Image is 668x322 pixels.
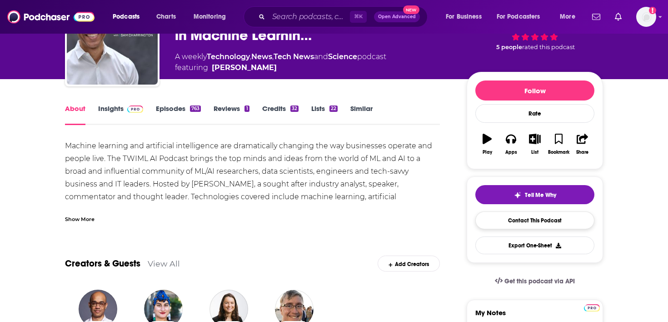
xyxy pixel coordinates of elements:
a: Show notifications dropdown [611,9,625,25]
a: Science [328,52,357,61]
a: Creators & Guests [65,258,140,269]
span: featuring [175,62,386,73]
button: Apps [499,128,523,161]
a: Lists22 [311,104,338,125]
div: 1 [244,106,249,112]
img: tell me why sparkle [514,191,521,199]
span: ⌘ K [350,11,367,23]
div: List [531,150,538,155]
button: open menu [187,10,238,24]
span: rated this podcast [522,44,575,50]
svg: Add a profile image [649,7,656,14]
div: 763 [190,106,201,112]
span: 5 people [496,44,522,50]
img: Podchaser - Follow, Share and Rate Podcasts [7,8,95,25]
a: View All [148,259,180,268]
div: A weekly podcast [175,51,386,73]
div: Play [483,150,492,155]
a: Similar [350,104,373,125]
span: Charts [156,10,176,23]
button: Share [571,128,594,161]
a: InsightsPodchaser Pro [98,104,143,125]
span: , [272,52,274,61]
button: Follow [475,80,594,101]
a: Sam Charrington [212,62,277,73]
a: Contact This Podcast [475,211,594,229]
span: Open Advanced [378,15,416,19]
a: Technology [207,52,250,61]
button: Bookmark [547,128,570,161]
div: 32 [290,106,299,112]
span: More [560,10,575,23]
div: Add Creators [378,256,440,272]
button: open menu [553,10,587,24]
span: For Podcasters [497,10,540,23]
div: Search podcasts, credits, & more... [252,6,436,27]
span: , [250,52,251,61]
div: Apps [505,150,517,155]
input: Search podcasts, credits, & more... [269,10,350,24]
span: For Business [446,10,482,23]
div: Share [576,150,588,155]
span: Podcasts [113,10,140,23]
a: About [65,104,85,125]
button: Play [475,128,499,161]
span: and [314,52,328,61]
a: Show notifications dropdown [588,9,604,25]
a: Charts [150,10,181,24]
span: New [403,5,419,14]
div: Rate [475,104,594,123]
a: Episodes763 [156,104,201,125]
span: Get this podcast via API [504,277,575,285]
button: Export One-Sheet [475,236,594,254]
span: Monitoring [194,10,226,23]
button: open menu [491,10,553,24]
img: User Profile [636,7,656,27]
a: Pro website [584,303,600,312]
button: tell me why sparkleTell Me Why [475,185,594,204]
img: Podchaser Pro [127,106,143,113]
a: Reviews1 [214,104,249,125]
button: open menu [106,10,151,24]
button: open menu [439,10,493,24]
div: Machine learning and artificial intelligence are dramatically changing the way businesses operate... [65,140,440,229]
span: Logged in as danikarchmer [636,7,656,27]
div: 22 [329,106,338,112]
img: Podchaser Pro [584,304,600,312]
a: Credits32 [262,104,299,125]
a: Get this podcast via API [488,270,582,292]
a: News [251,52,272,61]
span: Tell Me Why [525,191,556,199]
div: Bookmark [548,150,569,155]
button: Open AdvancedNew [374,11,420,22]
button: Show profile menu [636,7,656,27]
a: Tech News [274,52,314,61]
button: List [523,128,547,161]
